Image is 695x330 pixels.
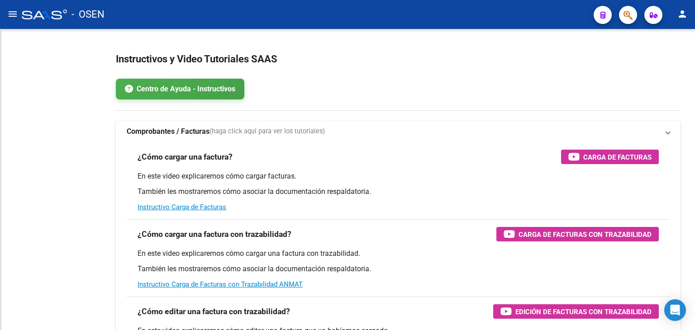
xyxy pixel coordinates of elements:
[664,299,686,321] div: Open Intercom Messenger
[138,151,233,163] h3: ¿Cómo cargar una factura?
[138,187,659,197] p: También les mostraremos cómo asociar la documentación respaldatoria.
[116,79,244,99] a: Centro de Ayuda - Instructivos
[138,228,291,240] h3: ¿Cómo cargar una factura con trazabilidad?
[493,304,659,319] button: Edición de Facturas con Trazabilidad
[515,306,652,317] span: Edición de Facturas con Trazabilidad
[519,229,652,240] span: Carga de Facturas con Trazabilidad
[138,280,303,288] a: Instructivo Carga de Facturas con Trazabilidad ANMAT
[496,227,659,241] button: Carga de Facturas con Trazabilidad
[138,264,659,274] p: También les mostraremos cómo asociar la documentación respaldatoria.
[116,51,681,68] h2: Instructivos y Video Tutoriales SAAS
[7,9,18,19] mat-icon: menu
[127,127,209,137] strong: Comprobantes / Facturas
[71,5,105,24] span: - OSEN
[138,171,659,181] p: En este video explicaremos cómo cargar facturas.
[138,305,290,318] h3: ¿Cómo editar una factura con trazabilidad?
[583,151,652,163] span: Carga de Facturas
[561,150,659,164] button: Carga de Facturas
[138,249,659,259] p: En este video explicaremos cómo cargar una factura con trazabilidad.
[209,127,325,137] span: (haga click aquí para ver los tutoriales)
[677,9,688,19] mat-icon: person
[138,203,226,211] a: Instructivo Carga de Facturas
[116,121,681,142] mat-expansion-panel-header: Comprobantes / Facturas(haga click aquí para ver los tutoriales)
